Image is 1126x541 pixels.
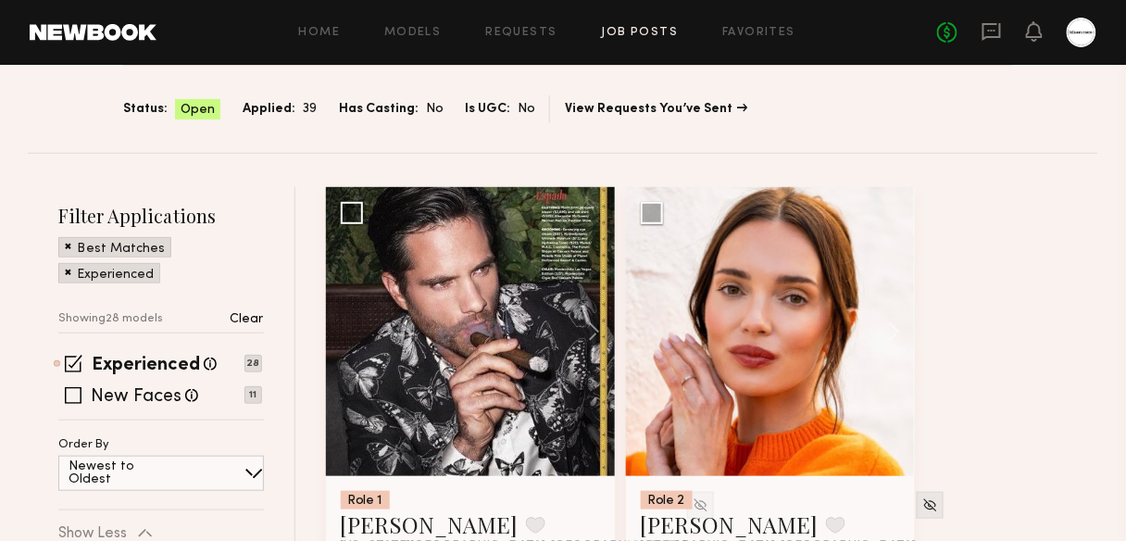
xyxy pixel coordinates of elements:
div: Role 2 [641,491,693,510]
p: Order By [58,439,109,451]
p: Clear [231,313,264,326]
a: [PERSON_NAME] [341,510,519,539]
a: [PERSON_NAME] [641,510,819,539]
span: No [518,99,534,120]
p: Best Matches [77,243,165,256]
p: 28 [244,355,262,372]
a: Requests [486,27,557,39]
span: Status: [123,99,168,120]
p: Showing 28 models [58,313,163,325]
a: Models [384,27,441,39]
a: Home [299,27,341,39]
p: Newest to Oldest [69,460,179,486]
a: Favorites [722,27,795,39]
span: No [426,99,443,120]
p: Show Less [58,526,127,541]
label: New Faces [91,388,181,407]
p: 11 [244,386,262,404]
span: Open [181,101,215,120]
label: Experienced [92,357,200,375]
a: View Requests You’ve Sent [565,103,747,116]
span: Has Casting: [339,99,419,120]
span: Applied: [243,99,295,120]
img: Unhide Model [922,497,938,513]
div: Role 1 [341,491,390,510]
span: Is UGC: [465,99,510,120]
p: Experienced [77,269,154,282]
span: 39 [303,99,317,120]
a: Job Posts [602,27,679,39]
h2: Filter Applications [58,203,264,228]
